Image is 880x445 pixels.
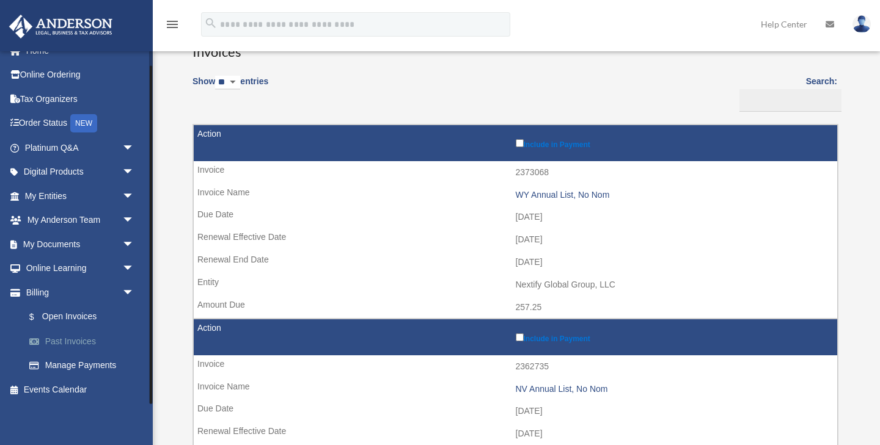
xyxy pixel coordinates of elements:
[9,232,153,256] a: My Documentsarrow_drop_down
[516,190,832,200] div: WY Annual List, No Nom
[853,15,871,33] img: User Pic
[122,184,147,209] span: arrow_drop_down
[165,17,180,32] i: menu
[739,89,842,112] input: Search:
[516,384,832,394] div: NV Annual List, No Nom
[5,15,116,38] img: Anderson Advisors Platinum Portal
[9,136,153,160] a: Platinum Q&Aarrow_drop_down
[9,111,153,136] a: Order StatusNEW
[194,273,837,297] td: Nextify Global Group, LLC
[9,280,153,305] a: Billingarrow_drop_down
[194,355,837,378] td: 2362735
[9,87,153,111] a: Tax Organizers
[122,232,147,257] span: arrow_drop_down
[194,161,837,184] td: 2373068
[17,305,147,330] a: $Open Invoices
[122,256,147,281] span: arrow_drop_down
[122,136,147,161] span: arrow_drop_down
[9,184,153,208] a: My Entitiesarrow_drop_down
[204,16,218,30] i: search
[9,256,153,281] a: Online Learningarrow_drop_down
[17,353,153,378] a: Manage Payments
[194,228,837,251] td: [DATE]
[122,160,147,185] span: arrow_drop_down
[516,331,832,343] label: Include in Payment
[17,329,153,353] a: Past Invoices
[194,206,837,229] td: [DATE]
[735,74,837,112] label: Search:
[9,160,153,184] a: Digital Productsarrow_drop_down
[122,280,147,305] span: arrow_drop_down
[193,74,268,102] label: Show entries
[70,114,97,132] div: NEW
[9,208,153,233] a: My Anderson Teamarrow_drop_down
[194,400,837,423] td: [DATE]
[516,139,524,147] input: Include in Payment
[9,63,153,87] a: Online Ordering
[9,377,153,402] a: Events Calendar
[194,251,837,274] td: [DATE]
[516,137,832,149] label: Include in Payment
[194,296,837,319] td: 257.25
[122,208,147,233] span: arrow_drop_down
[516,333,524,341] input: Include in Payment
[165,21,180,32] a: menu
[36,309,42,325] span: $
[215,76,240,90] select: Showentries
